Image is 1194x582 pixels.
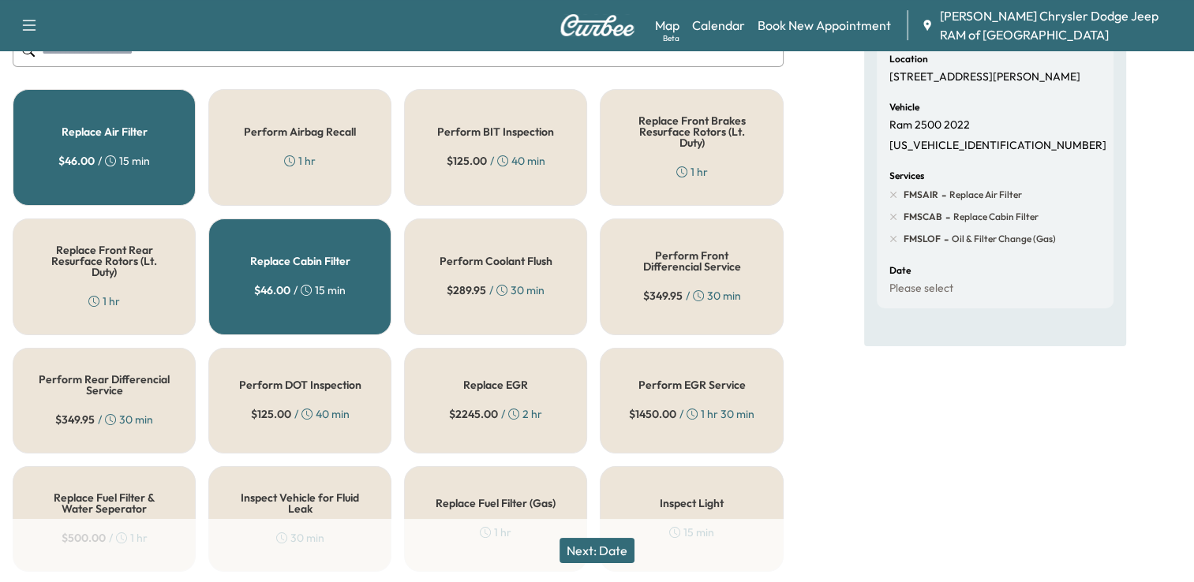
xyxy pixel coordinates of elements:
h5: Replace Air Filter [62,126,148,137]
span: FMSCAB [904,211,942,223]
span: $ 46.00 [254,282,290,298]
span: FMSAIR [904,188,938,201]
h5: Replace EGR [463,379,528,390]
span: $ 349.95 [643,288,683,304]
h6: Location [889,54,928,64]
a: MapBeta [655,16,679,35]
h6: Services [889,171,924,181]
h6: Vehicle [889,103,919,112]
div: / 15 min [58,153,150,169]
h5: Perform Coolant Flush [440,256,552,267]
div: / 2 hr [449,406,542,422]
div: / 30 min [55,412,153,427]
div: / 1 hr 30 min [629,406,754,422]
h5: Perform Rear Differencial Service [39,374,170,396]
span: FMSLOF [904,233,941,245]
h6: Date [889,266,911,275]
div: / 30 min [447,282,545,298]
div: 1 hr [88,293,120,309]
p: Ram 2500 2022 [889,118,970,132]
span: Oil & Filter Change (Gas) [949,233,1056,245]
h5: Perform EGR Service [638,379,746,390]
h5: Perform DOT Inspection [239,379,361,390]
div: / 40 min [251,406,350,422]
span: $ 125.00 [251,406,291,422]
h5: Inspect Vehicle for Fluid Leak [234,492,365,514]
span: Replace Air Filter [946,188,1022,201]
h5: Replace Front Brakes Resurface Rotors (Lt. Duty) [626,115,757,148]
div: / 30 min [643,288,741,304]
div: / 40 min [447,153,545,169]
h5: Inspect Light [660,498,724,509]
p: [STREET_ADDRESS][PERSON_NAME] [889,70,1080,84]
p: [US_VEHICLE_IDENTIFICATION_NUMBER] [889,139,1106,153]
span: $ 1450.00 [629,406,676,422]
div: Beta [663,32,679,44]
div: 1 hr [284,153,316,169]
h5: Replace Fuel Filter & Water Seperator [39,492,170,514]
h5: Perform BIT Inspection [437,126,554,137]
h5: Perform Front Differencial Service [626,250,757,272]
span: - [938,187,946,203]
span: $ 125.00 [447,153,487,169]
span: [PERSON_NAME] Chrysler Dodge Jeep RAM of [GEOGRAPHIC_DATA] [940,6,1181,44]
span: - [941,231,949,247]
span: $ 289.95 [447,282,486,298]
h5: Replace Cabin Filter [250,256,350,267]
span: - [942,209,950,225]
span: $ 46.00 [58,153,95,169]
a: Calendar [692,16,745,35]
div: 1 hr [676,164,708,180]
h5: Replace Front Rear Resurface Rotors (Lt. Duty) [39,244,170,278]
div: / 15 min [254,282,346,298]
h5: Perform Airbag Recall [244,126,356,137]
span: Replace Cabin Filter [950,211,1039,223]
button: Next: Date [560,538,634,563]
img: Curbee Logo [560,14,635,36]
span: $ 2245.00 [449,406,498,422]
a: Book New Appointment [758,16,891,35]
p: Please select [889,282,953,296]
h5: Replace Fuel Filter (Gas) [436,498,556,509]
span: $ 349.95 [55,412,95,427]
